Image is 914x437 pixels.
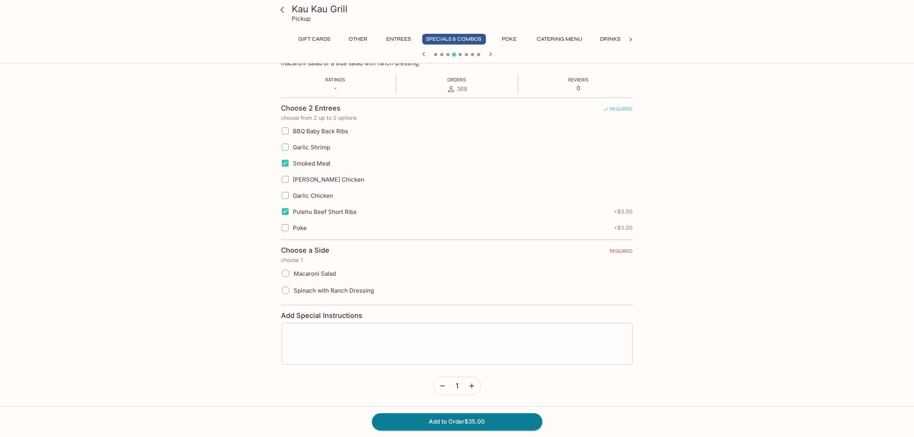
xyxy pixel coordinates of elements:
p: - [326,84,345,92]
p: choose 1 [281,257,633,263]
span: + $3.00 [614,209,633,215]
span: Garlic Chicken [293,192,334,199]
span: + $3.00 [614,225,633,231]
span: [PERSON_NAME] Chicken [293,176,365,183]
h4: Add Special Instructions [281,311,633,320]
span: Orders [448,77,466,83]
h4: Choose 2 Entrees [281,104,341,113]
button: Poke [492,34,527,45]
span: Reviews [569,77,589,83]
span: Smoked Meat [293,160,331,167]
button: Gift Cards [294,34,335,45]
h3: Kau Kau Grill [292,3,635,15]
button: Catering Menu [533,34,587,45]
button: Entrees [382,34,416,45]
span: Ratings [326,77,345,83]
span: Poke [293,224,307,232]
p: choose from 2 up to 2 options [281,115,633,121]
span: Garlic Shrimp [293,144,331,151]
button: Drinks [593,34,628,45]
button: Specials & Combos [422,34,486,45]
span: REQUIRED [610,248,633,257]
span: Macaroni Salad [294,270,336,277]
button: Add to Order$35.00 [372,413,542,430]
span: 1 [456,382,458,390]
button: Other [341,34,375,45]
h4: Choose a Side [281,246,330,255]
span: 368 [457,85,468,93]
span: BBQ Baby Back Ribs [293,127,349,135]
span: REQUIRED [603,106,633,115]
span: Spinach with Ranch Dressing [294,287,374,294]
p: 0 [569,84,589,92]
p: Pickup [292,15,311,22]
span: Pulehu Beef Short Ribs [293,208,357,215]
